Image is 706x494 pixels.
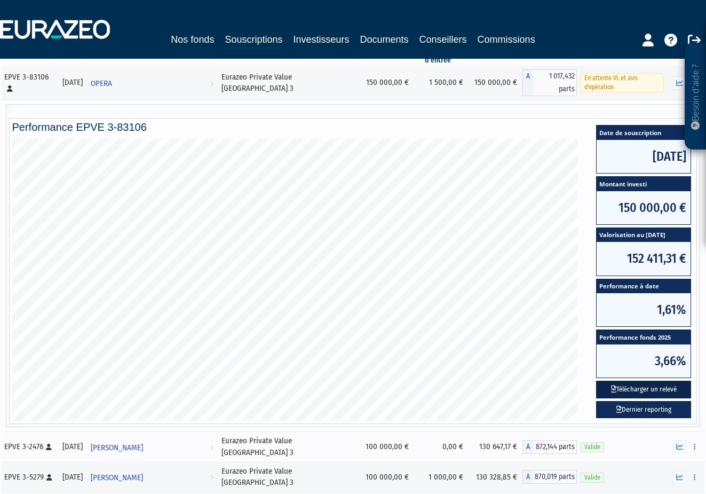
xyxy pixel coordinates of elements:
div: [DATE] [62,77,83,88]
td: 150 000,00 € [469,66,522,100]
div: Eurazeo Private Value [GEOGRAPHIC_DATA] 3 [221,72,354,95]
td: 1 500,00 € [414,66,468,100]
span: Valide [581,442,604,452]
i: Voir l'investisseur [210,468,213,488]
span: Performance fonds 2025 [597,330,691,344]
span: OPERA [91,74,112,93]
span: 1 017,432 parts [533,69,577,96]
a: Commissions [478,32,535,47]
span: Montant investi [597,177,691,191]
span: En attente VL et avis d'opération [581,73,664,92]
span: [PERSON_NAME] [91,468,143,488]
div: EPVE 3-83106 [4,72,55,95]
i: Voir l'investisseur [210,438,213,458]
span: 150 000,00 € [597,191,691,224]
div: [DATE] [62,472,83,483]
a: Souscriptions [225,32,282,49]
div: EPVE 3-2476 [4,441,55,452]
a: Documents [360,32,409,47]
a: OPERA [86,72,218,93]
i: [Français] Personne physique [46,474,52,481]
a: Investisseurs [293,32,349,47]
i: [Français] Personne physique [7,85,13,92]
span: [PERSON_NAME] [91,438,143,458]
span: A [522,470,533,484]
span: Date de souscription [597,126,691,140]
span: A [522,440,533,454]
div: Eurazeo Private Value [GEOGRAPHIC_DATA] 3 [221,466,354,489]
td: 100 000,00 € [358,432,414,462]
span: 152 411,31 € [597,242,691,275]
span: [DATE] [597,140,691,173]
span: 872,144 parts [533,440,577,454]
span: Valorisation au [DATE] [597,228,691,242]
button: Télécharger un relevé [596,381,691,398]
a: [PERSON_NAME] [86,466,218,488]
i: Voir l'investisseur [210,74,213,93]
i: [Français] Personne physique [46,444,52,450]
td: 0,00 € [414,432,468,462]
a: Conseillers [419,32,467,47]
td: 130 647,17 € [469,432,522,462]
a: [PERSON_NAME] [86,436,218,458]
td: 150 000,00 € [358,66,414,100]
td: 100 000,00 € [358,462,414,492]
a: Nos fonds [171,32,214,47]
p: Besoin d'aide ? [689,49,702,145]
div: A - Eurazeo Private Value Europe 3 [522,470,577,484]
div: Eurazeo Private Value [GEOGRAPHIC_DATA] 3 [221,435,354,458]
td: 1 000,00 € [414,462,468,492]
h4: Performance EPVE 3-83106 [12,121,694,133]
div: A - Eurazeo Private Value Europe 3 [522,69,577,96]
div: A - Eurazeo Private Value Europe 3 [522,440,577,454]
span: 3,66% [597,344,691,378]
td: 130 328,85 € [469,462,522,492]
div: [DATE] [62,441,83,452]
span: 1,61% [597,293,691,326]
a: Dernier reporting [596,401,691,419]
span: Valide [581,473,604,483]
div: EPVE 3-5279 [4,472,55,483]
span: Performance à date [597,279,691,294]
span: A [522,69,533,96]
span: 870,019 parts [533,470,577,484]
